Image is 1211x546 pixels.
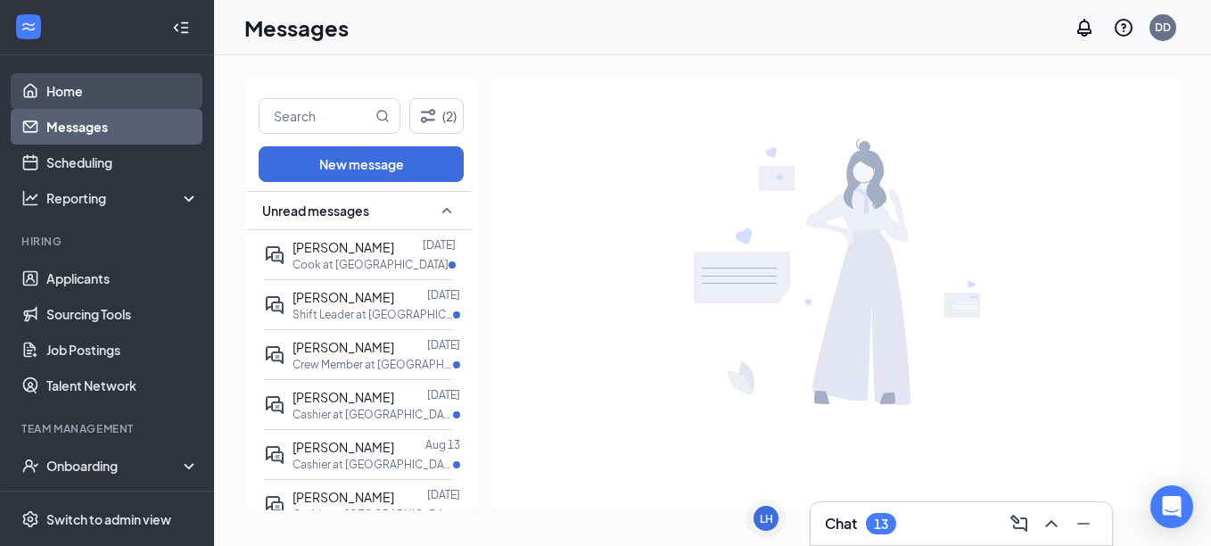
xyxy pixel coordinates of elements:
[21,189,39,207] svg: Analysis
[46,261,199,296] a: Applicants
[292,389,394,405] span: [PERSON_NAME]
[46,189,200,207] div: Reporting
[292,307,453,322] p: Shift Leader at [GEOGRAPHIC_DATA]
[292,507,453,522] p: Cashier at [GEOGRAPHIC_DATA]
[264,244,285,266] svg: ActiveDoubleChat
[21,421,195,436] div: Team Management
[259,99,372,133] input: Search
[264,344,285,366] svg: ActiveDoubleChat
[46,457,184,475] div: Onboarding
[1155,20,1171,35] div: DD
[1037,509,1066,538] button: ChevronUp
[409,98,464,134] button: Filter (2)
[375,109,390,123] svg: MagnifyingGlass
[427,337,460,352] p: [DATE]
[264,494,285,516] svg: ActiveDoubleChat
[46,510,171,528] div: Switch to admin view
[292,239,394,255] span: [PERSON_NAME]
[46,332,199,368] a: Job Postings
[292,457,453,472] p: Cashier at [GEOGRAPHIC_DATA]
[292,407,453,422] p: Cashier at [GEOGRAPHIC_DATA]
[262,202,369,219] span: Unread messages
[21,510,39,528] svg: Settings
[46,484,199,519] a: Team
[244,12,349,43] h1: Messages
[46,145,199,180] a: Scheduling
[427,287,460,302] p: [DATE]
[1113,17,1134,38] svg: QuestionInfo
[874,517,888,532] div: 13
[1074,17,1095,38] svg: Notifications
[1041,513,1062,534] svg: ChevronUp
[292,289,394,305] span: [PERSON_NAME]
[423,237,456,252] p: [DATE]
[46,73,199,109] a: Home
[417,105,439,127] svg: Filter
[825,514,857,534] h3: Chat
[425,437,460,452] p: Aug 13
[264,294,285,316] svg: ActiveDoubleChat
[20,18,37,36] svg: WorkstreamLogo
[292,357,453,372] p: Crew Member at [GEOGRAPHIC_DATA]
[46,109,199,145] a: Messages
[1005,509,1034,538] button: ComposeMessage
[172,19,190,37] svg: Collapse
[436,200,457,221] svg: SmallChevronUp
[1009,513,1030,534] svg: ComposeMessage
[427,487,460,502] p: [DATE]
[1073,513,1094,534] svg: Minimize
[292,489,394,505] span: [PERSON_NAME]
[427,387,460,402] p: [DATE]
[760,511,773,526] div: LH
[292,439,394,455] span: [PERSON_NAME]
[46,296,199,332] a: Sourcing Tools
[292,339,394,355] span: [PERSON_NAME]
[264,444,285,466] svg: ActiveDoubleChat
[21,234,195,249] div: Hiring
[292,257,449,272] p: Cook at [GEOGRAPHIC_DATA]
[264,394,285,416] svg: ActiveDoubleChat
[1150,485,1193,528] div: Open Intercom Messenger
[1069,509,1098,538] button: Minimize
[21,457,39,475] svg: UserCheck
[46,368,199,403] a: Talent Network
[259,146,464,182] button: New message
